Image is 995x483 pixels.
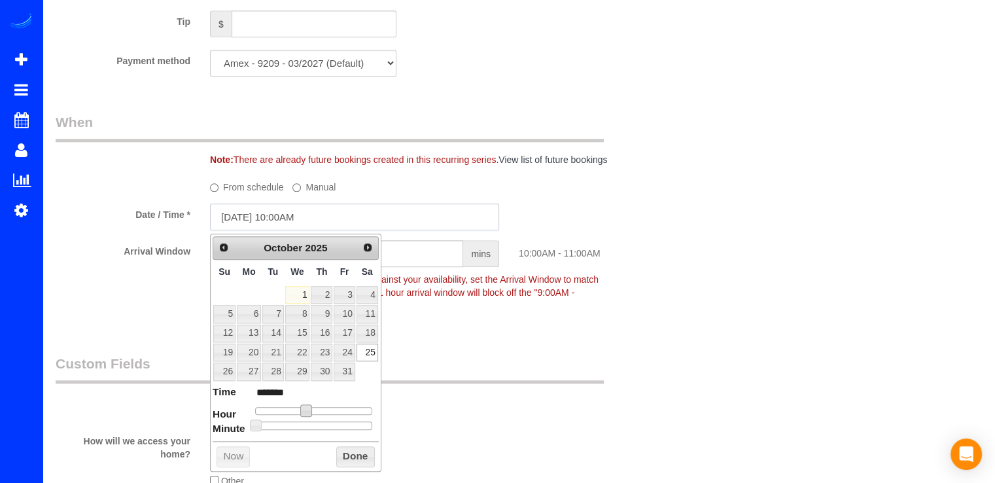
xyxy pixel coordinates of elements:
button: Done [336,446,375,467]
a: 9 [311,305,332,323]
span: To make this booking count against your availability, set the Arrival Window to match a spot on y... [210,274,599,311]
a: 13 [237,325,261,342]
input: Manual [292,183,301,192]
span: Thursday [316,266,327,277]
a: 17 [334,325,355,342]
a: 3 [334,286,355,304]
a: Next [358,238,377,257]
button: Now [217,446,250,467]
span: 2025 [305,242,327,253]
a: 24 [334,344,355,361]
strong: Note: [210,154,234,165]
span: $ [210,10,232,37]
label: How will we access your home? [46,430,200,461]
label: From schedule [210,176,284,194]
a: 15 [285,325,310,342]
span: Friday [340,266,349,277]
input: From schedule [210,183,218,192]
div: Open Intercom Messenger [951,438,982,470]
span: Prev [218,242,229,253]
div: There are already future bookings created in this recurring series. [200,153,663,166]
a: 16 [311,325,332,342]
label: Date / Time * [46,204,200,221]
a: 11 [357,305,378,323]
a: 19 [213,344,236,361]
img: Automaid Logo [8,13,34,31]
span: mins [463,240,499,267]
a: 7 [262,305,283,323]
a: 23 [311,344,332,361]
a: View list of future bookings [498,154,607,165]
a: 29 [285,363,310,380]
span: Wednesday [290,266,304,277]
a: 25 [357,344,378,361]
div: 10:00AM - 11:00AM [509,240,663,260]
legend: When [56,113,604,142]
input: MM/DD/YYYY HH:MM [210,204,499,230]
a: 8 [285,305,310,323]
a: 12 [213,325,236,342]
a: 1 [285,286,310,304]
span: Sunday [218,266,230,277]
a: 2 [311,286,332,304]
a: 6 [237,305,261,323]
label: Manual [292,176,336,194]
a: 22 [285,344,310,361]
a: 21 [262,344,283,361]
label: Tip [46,10,200,28]
span: Next [362,242,373,253]
legend: Custom Fields [56,354,604,384]
a: 14 [262,325,283,342]
a: 27 [237,363,261,380]
a: 20 [237,344,261,361]
label: Arrival Window [46,240,200,258]
span: Monday [243,266,256,277]
a: 31 [334,363,355,380]
a: 5 [213,305,236,323]
dt: Hour [213,407,236,423]
dt: Time [213,385,236,401]
label: Payment method [46,50,200,67]
a: 4 [357,286,378,304]
span: Tuesday [268,266,278,277]
a: 30 [311,363,332,380]
a: 28 [262,363,283,380]
a: 26 [213,363,236,380]
a: Prev [215,238,233,257]
a: 18 [357,325,378,342]
span: October [264,242,302,253]
span: Saturday [362,266,373,277]
a: 10 [334,305,355,323]
dt: Minute [213,421,245,438]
